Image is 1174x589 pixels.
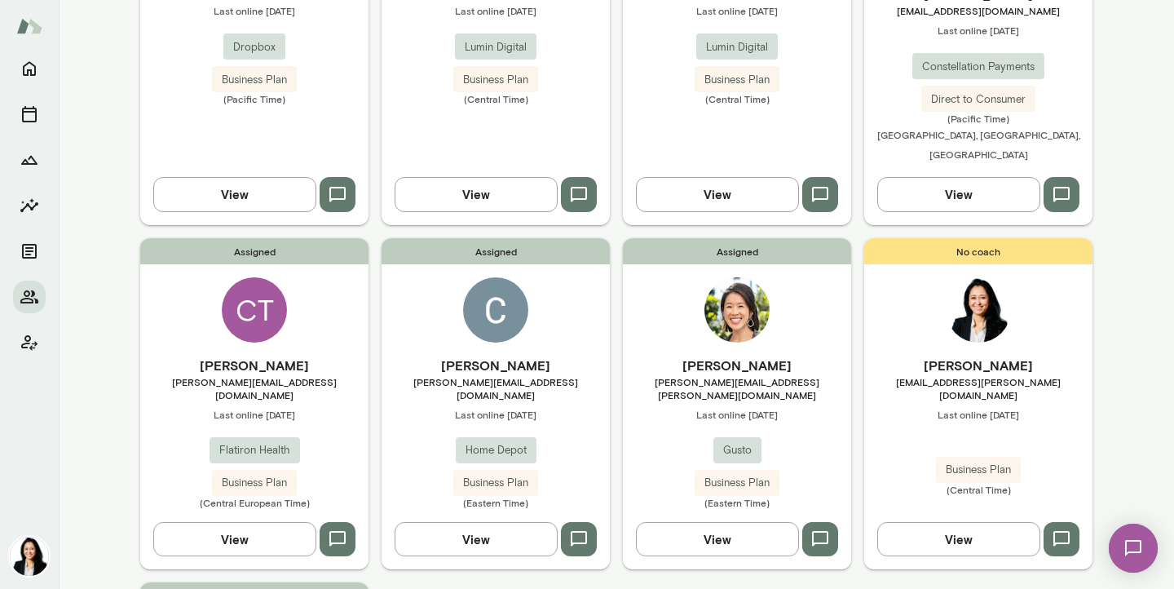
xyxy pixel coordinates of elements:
h6: [PERSON_NAME] [140,356,369,375]
span: (Eastern Time) [623,496,851,509]
span: (Eastern Time) [382,496,610,509]
span: Business Plan [695,475,779,491]
button: View [877,522,1040,556]
button: View [636,177,799,211]
img: Amanda Lin [704,277,770,343]
span: [EMAIL_ADDRESS][PERSON_NAME][DOMAIN_NAME] [864,375,1092,401]
span: (Central Time) [382,92,610,105]
span: Business Plan [453,72,538,88]
button: Client app [13,326,46,359]
span: Flatiron Health [210,442,300,458]
span: Business Plan [212,475,297,491]
button: View [395,177,558,211]
span: Business Plan [695,72,779,88]
button: View [153,177,316,211]
span: Assigned [623,238,851,264]
span: No coach [864,238,1092,264]
span: Home Depot [456,442,536,458]
span: (Central Time) [864,483,1092,496]
button: View [636,522,799,556]
span: [PERSON_NAME][EMAIL_ADDRESS][PERSON_NAME][DOMAIN_NAME] [623,375,851,401]
button: View [877,177,1040,211]
span: Lumin Digital [696,39,778,55]
span: Business Plan [212,72,297,88]
button: View [395,522,558,556]
button: Sessions [13,98,46,131]
span: [EMAIL_ADDRESS][DOMAIN_NAME] [864,4,1092,17]
h6: [PERSON_NAME] [864,356,1092,375]
button: Growth Plan [13,144,46,176]
img: Monica Aggarwal [10,537,49,576]
span: Lumin Digital [455,39,536,55]
h6: [PERSON_NAME] [623,356,851,375]
span: Last online [DATE] [623,4,851,17]
span: [PERSON_NAME][EMAIL_ADDRESS][DOMAIN_NAME] [140,375,369,401]
span: (Pacific Time) [140,92,369,105]
button: Documents [13,235,46,268]
span: Last online [DATE] [623,408,851,421]
span: (Central European Time) [140,496,369,509]
span: Constellation Payments [912,59,1044,75]
button: View [153,522,316,556]
div: CT [222,277,287,343]
span: Gusto [713,442,761,458]
span: Last online [DATE] [140,4,369,17]
span: Last online [DATE] [864,408,1092,421]
span: Last online [DATE] [864,24,1092,37]
button: Insights [13,189,46,222]
img: Monica Aggarwal [946,277,1011,343]
span: Last online [DATE] [382,408,610,421]
h6: [PERSON_NAME] [382,356,610,375]
span: Last online [DATE] [382,4,610,17]
span: Business Plan [936,462,1021,478]
span: Business Plan [453,475,538,491]
span: [PERSON_NAME][EMAIL_ADDRESS][DOMAIN_NAME] [382,375,610,401]
span: [GEOGRAPHIC_DATA], [GEOGRAPHIC_DATA], [GEOGRAPHIC_DATA] [877,129,1080,160]
span: (Pacific Time) [864,112,1092,125]
span: Direct to Consumer [921,91,1035,108]
img: Mento [16,11,42,42]
span: Last online [DATE] [140,408,369,421]
span: Assigned [140,238,369,264]
span: (Central Time) [623,92,851,105]
button: Members [13,281,46,313]
img: Cecil Payne [463,277,528,343]
span: Assigned [382,238,610,264]
button: Home [13,52,46,85]
span: Dropbox [223,39,285,55]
